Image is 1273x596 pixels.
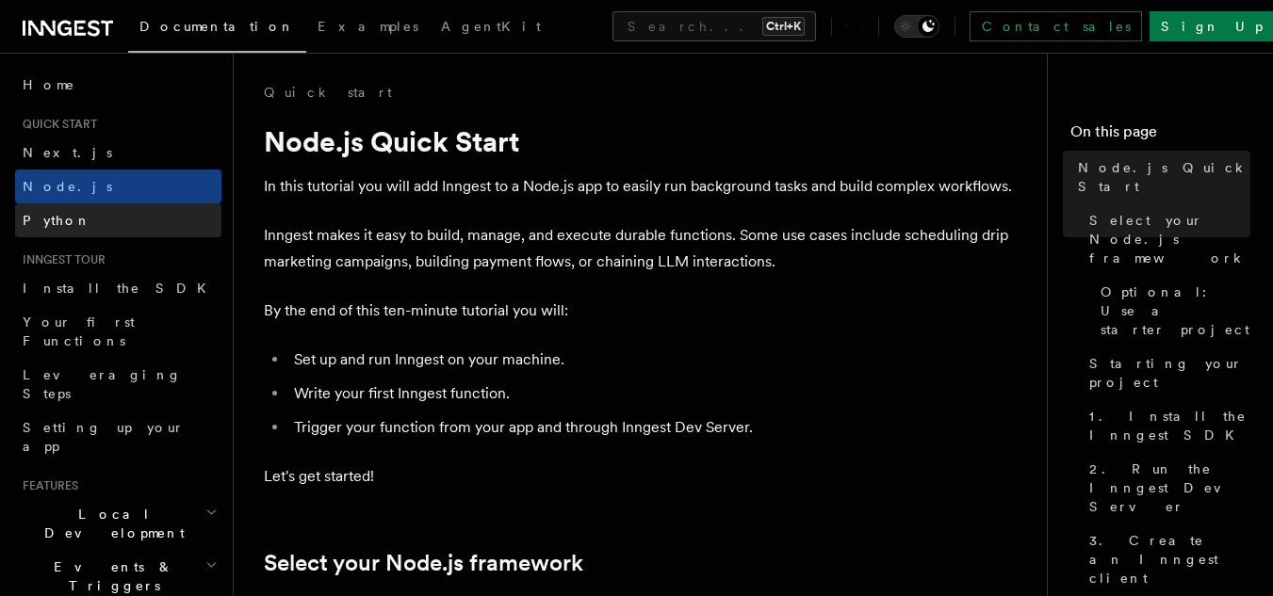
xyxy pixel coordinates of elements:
[1082,346,1250,399] a: Starting your project
[15,411,221,463] a: Setting up your app
[1078,158,1250,196] span: Node.js Quick Start
[1070,121,1250,151] h4: On this page
[264,550,583,576] a: Select your Node.js framework
[264,173,1018,200] p: In this tutorial you will add Inngest to a Node.js app to easily run background tasks and build c...
[306,6,430,51] a: Examples
[15,203,221,237] a: Python
[1089,407,1250,444] span: 1. Install the Inngest SDK
[264,124,1018,158] h1: Node.js Quick Start
[23,145,112,160] span: Next.js
[15,305,221,358] a: Your first Functions
[1089,354,1250,392] span: Starting your project
[318,19,418,34] span: Examples
[23,179,112,194] span: Node.js
[128,6,306,53] a: Documentation
[612,11,816,41] button: Search...Ctrl+K
[1089,211,1250,267] span: Select your Node.js framework
[15,169,221,203] a: Node.js
[139,19,295,34] span: Documentation
[15,358,221,411] a: Leveraging Steps
[264,222,1018,275] p: Inngest makes it easy to build, manage, and execute durable functions. Some use cases include sch...
[762,17,805,36] kbd: Ctrl+K
[1101,282,1250,339] span: Optional: Use a starter project
[1082,399,1250,452] a: 1. Install the Inngest SDK
[1089,459,1250,516] span: 2. Run the Inngest Dev Server
[15,557,205,595] span: Events & Triggers
[441,19,541,34] span: AgentKit
[1082,452,1250,524] a: 2. Run the Inngest Dev Server
[15,497,221,550] button: Local Development
[15,478,78,493] span: Features
[23,420,185,454] span: Setting up your app
[15,252,106,267] span: Inngest tour
[23,213,91,228] span: Python
[23,367,182,401] span: Leveraging Steps
[288,414,1018,441] li: Trigger your function from your app and through Inngest Dev Server.
[264,298,1018,324] p: By the end of this ten-minute tutorial you will:
[1070,151,1250,203] a: Node.js Quick Start
[1082,524,1250,595] a: 3. Create an Inngest client
[430,6,552,51] a: AgentKit
[15,271,221,305] a: Install the SDK
[23,281,218,296] span: Install the SDK
[15,68,221,102] a: Home
[264,463,1018,490] p: Let's get started!
[264,83,392,102] a: Quick start
[970,11,1142,41] a: Contact sales
[288,380,1018,407] li: Write your first Inngest function.
[15,117,97,132] span: Quick start
[1089,531,1250,588] span: 3. Create an Inngest client
[15,505,205,542] span: Local Development
[1093,275,1250,346] a: Optional: Use a starter project
[15,136,221,169] a: Next.js
[23,314,135,348] span: Your first Functions
[288,346,1018,373] li: Set up and run Inngest on your machine.
[894,15,939,38] button: Toggle dark mode
[1082,203,1250,275] a: Select your Node.js framework
[23,75,75,94] span: Home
